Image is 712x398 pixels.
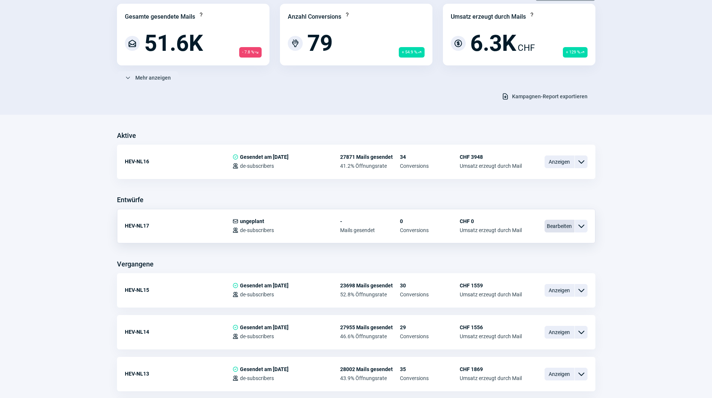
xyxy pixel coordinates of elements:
[460,283,522,289] span: CHF 1559
[460,333,522,339] span: Umsatz erzeugt durch Mail
[240,375,274,381] span: de-subscribers
[240,333,274,339] span: de-subscribers
[240,291,274,297] span: de-subscribers
[240,324,289,330] span: Gesendet am [DATE]
[545,326,574,339] span: Anzeigen
[240,366,289,372] span: Gesendet am [DATE]
[400,324,460,330] span: 29
[399,47,425,58] span: + 54.9 %
[340,218,400,224] span: -
[494,90,595,103] button: Kampagnen-Report exportieren
[239,47,262,58] span: - 7.8 %
[451,12,526,21] div: Umsatz erzeugt durch Mails
[340,154,400,160] span: 27871 Mails gesendet
[400,291,460,297] span: Conversions
[400,333,460,339] span: Conversions
[340,227,400,233] span: Mails gesendet
[117,194,144,206] h3: Entwürfe
[512,90,588,102] span: Kampagnen-Report exportieren
[460,324,522,330] span: CHF 1556
[240,218,264,224] span: ungeplant
[240,227,274,233] span: de-subscribers
[340,366,400,372] span: 28002 Mails gesendet
[125,283,232,297] div: HEV-NL15
[400,283,460,289] span: 30
[400,366,460,372] span: 35
[545,368,574,380] span: Anzeigen
[518,41,535,55] span: CHF
[340,163,400,169] span: 41.2% Öffnungsrate
[125,154,232,169] div: HEV-NL16
[460,218,522,224] span: CHF 0
[400,218,460,224] span: 0
[240,283,289,289] span: Gesendet am [DATE]
[117,130,136,142] h3: Aktive
[400,375,460,381] span: Conversions
[340,291,400,297] span: 52.8% Öffnungsrate
[460,154,522,160] span: CHF 3948
[460,375,522,381] span: Umsatz erzeugt durch Mail
[340,375,400,381] span: 43.9% Öffnungsrate
[340,324,400,330] span: 27955 Mails gesendet
[460,291,522,297] span: Umsatz erzeugt durch Mail
[125,218,232,233] div: HEV-NL17
[340,333,400,339] span: 46.6% Öffnungsrate
[117,258,154,270] h3: Vergangene
[460,163,522,169] span: Umsatz erzeugt durch Mail
[545,284,574,297] span: Anzeigen
[545,220,574,232] span: Bearbeiten
[125,366,232,381] div: HEV-NL13
[240,163,274,169] span: de-subscribers
[288,12,341,21] div: Anzahl Conversions
[400,163,460,169] span: Conversions
[563,47,588,58] span: + 129 %
[545,155,574,168] span: Anzeigen
[117,71,179,84] button: Mehr anzeigen
[470,32,516,55] span: 6.3K
[125,12,195,21] div: Gesamte gesendete Mails
[135,72,171,84] span: Mehr anzeigen
[400,154,460,160] span: 34
[400,227,460,233] span: Conversions
[340,283,400,289] span: 23698 Mails gesendet
[460,366,522,372] span: CHF 1869
[307,32,333,55] span: 79
[460,227,522,233] span: Umsatz erzeugt durch Mail
[125,324,232,339] div: HEV-NL14
[144,32,203,55] span: 51.6K
[240,154,289,160] span: Gesendet am [DATE]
